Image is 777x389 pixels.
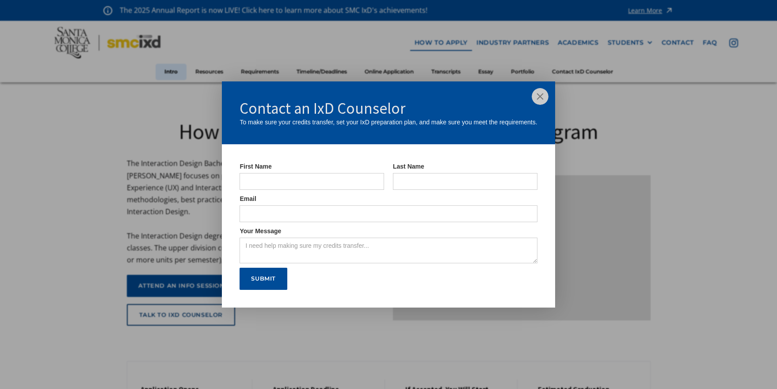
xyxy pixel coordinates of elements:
form: IxD Counselor Form [222,144,555,308]
label: Your Message [240,227,537,235]
label: First Name [240,162,384,171]
h1: Contact an IxD Counselor [240,99,537,118]
div: To make sure your credits transfer, set your IxD preparation plan, and make sure you meet the req... [240,118,537,127]
input: Submit [240,268,287,290]
label: Email [240,194,537,203]
label: Last Name [393,162,537,171]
